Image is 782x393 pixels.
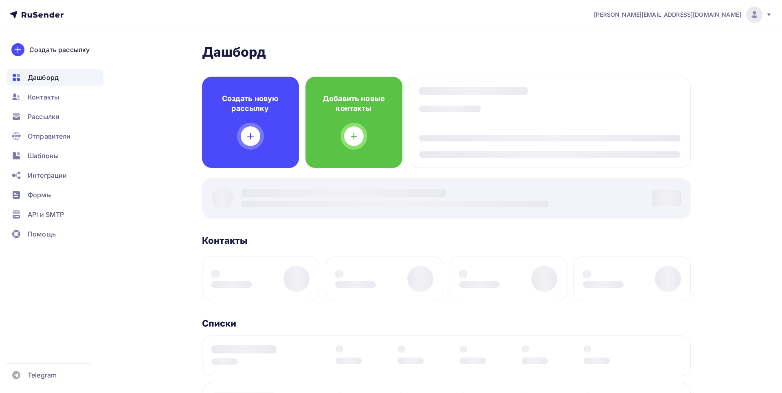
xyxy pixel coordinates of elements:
[7,148,103,164] a: Шаблоны
[7,108,103,125] a: Рассылки
[319,94,389,113] h4: Добавить новые контакты
[28,210,64,219] span: API и SMTP
[29,45,90,55] div: Создать рассылку
[28,229,56,239] span: Помощь
[202,235,248,246] h3: Контакты
[202,44,691,60] h2: Дашборд
[28,92,59,102] span: Контакты
[215,94,286,113] h4: Создать новую рассылку
[28,131,71,141] span: Отправители
[7,187,103,203] a: Формы
[594,11,741,19] span: [PERSON_NAME][EMAIL_ADDRESS][DOMAIN_NAME]
[28,112,59,121] span: Рассылки
[28,370,57,380] span: Telegram
[7,89,103,105] a: Контакты
[7,128,103,144] a: Отправители
[28,73,59,82] span: Дашборд
[202,318,237,329] h3: Списки
[28,190,52,200] span: Формы
[7,69,103,86] a: Дашборд
[28,170,67,180] span: Интеграции
[594,7,772,23] a: [PERSON_NAME][EMAIL_ADDRESS][DOMAIN_NAME]
[28,151,59,161] span: Шаблоны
